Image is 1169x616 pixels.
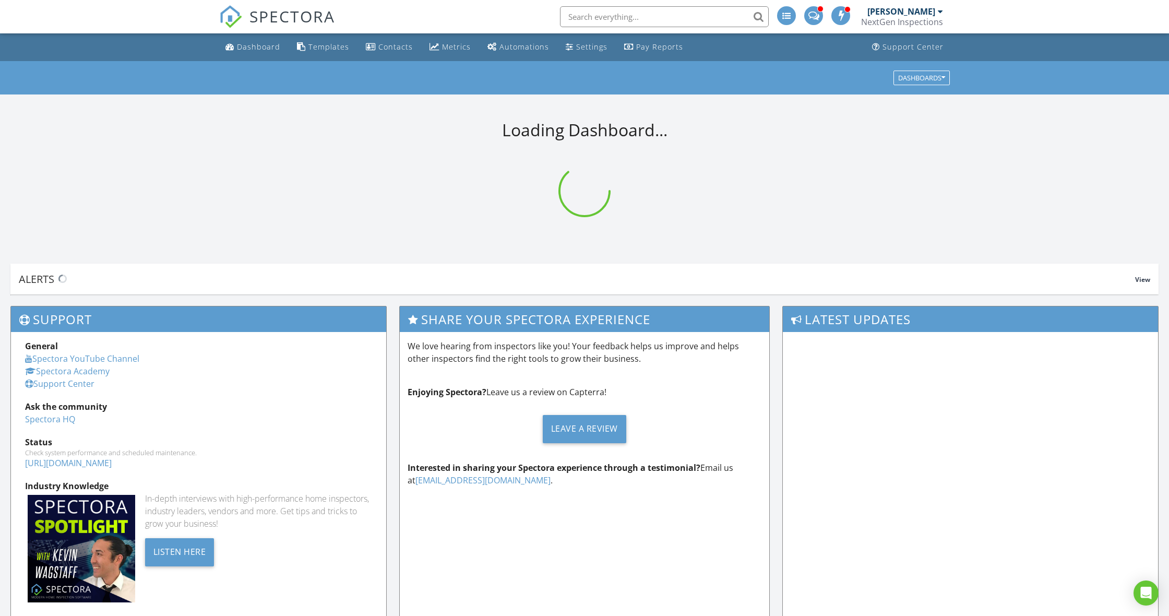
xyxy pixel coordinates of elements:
[882,42,944,52] div: Support Center
[861,17,943,27] div: NextGen Inspections
[221,38,284,57] a: Dashboard
[620,38,687,57] a: Pay Reports
[19,272,1135,286] div: Alerts
[25,413,75,425] a: Spectora HQ
[576,42,607,52] div: Settings
[868,38,948,57] a: Support Center
[293,38,353,57] a: Templates
[237,42,280,52] div: Dashboard
[25,378,94,389] a: Support Center
[783,306,1158,332] h3: Latest Updates
[400,306,769,332] h3: Share Your Spectora Experience
[543,415,626,443] div: Leave a Review
[219,5,242,28] img: The Best Home Inspection Software - Spectora
[499,42,549,52] div: Automations
[145,538,214,566] div: Listen Here
[25,400,372,413] div: Ask the community
[308,42,349,52] div: Templates
[25,436,372,448] div: Status
[378,42,413,52] div: Contacts
[28,495,135,602] img: Spectoraspolightmain
[408,340,761,365] p: We love hearing from inspectors like you! Your feedback helps us improve and helps other inspecto...
[249,5,335,27] span: SPECTORA
[442,42,471,52] div: Metrics
[560,6,769,27] input: Search everything...
[636,42,683,52] div: Pay Reports
[25,365,110,377] a: Spectora Academy
[408,461,761,487] p: Email us at .
[425,38,475,57] a: Metrics
[219,14,335,36] a: SPECTORA
[483,38,553,57] a: Automations (Advanced)
[1135,275,1150,284] span: View
[25,448,372,457] div: Check system performance and scheduled maintenance.
[11,306,386,332] h3: Support
[145,546,214,557] a: Listen Here
[408,386,486,398] strong: Enjoying Spectora?
[362,38,417,57] a: Contacts
[867,6,935,17] div: [PERSON_NAME]
[25,353,139,364] a: Spectora YouTube Channel
[408,407,761,451] a: Leave a Review
[898,74,945,81] div: Dashboards
[408,386,761,398] p: Leave us a review on Capterra!
[25,457,112,469] a: [URL][DOMAIN_NAME]
[25,340,58,352] strong: General
[1134,581,1159,606] div: Open Intercom Messenger
[408,462,700,473] strong: Interested in sharing your Spectora experience through a testimonial?
[562,38,612,57] a: Settings
[145,492,373,530] div: In-depth interviews with high-performance home inspectors, industry leaders, vendors and more. Ge...
[415,475,551,486] a: [EMAIL_ADDRESS][DOMAIN_NAME]
[25,480,372,492] div: Industry Knowledge
[893,70,950,85] button: Dashboards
